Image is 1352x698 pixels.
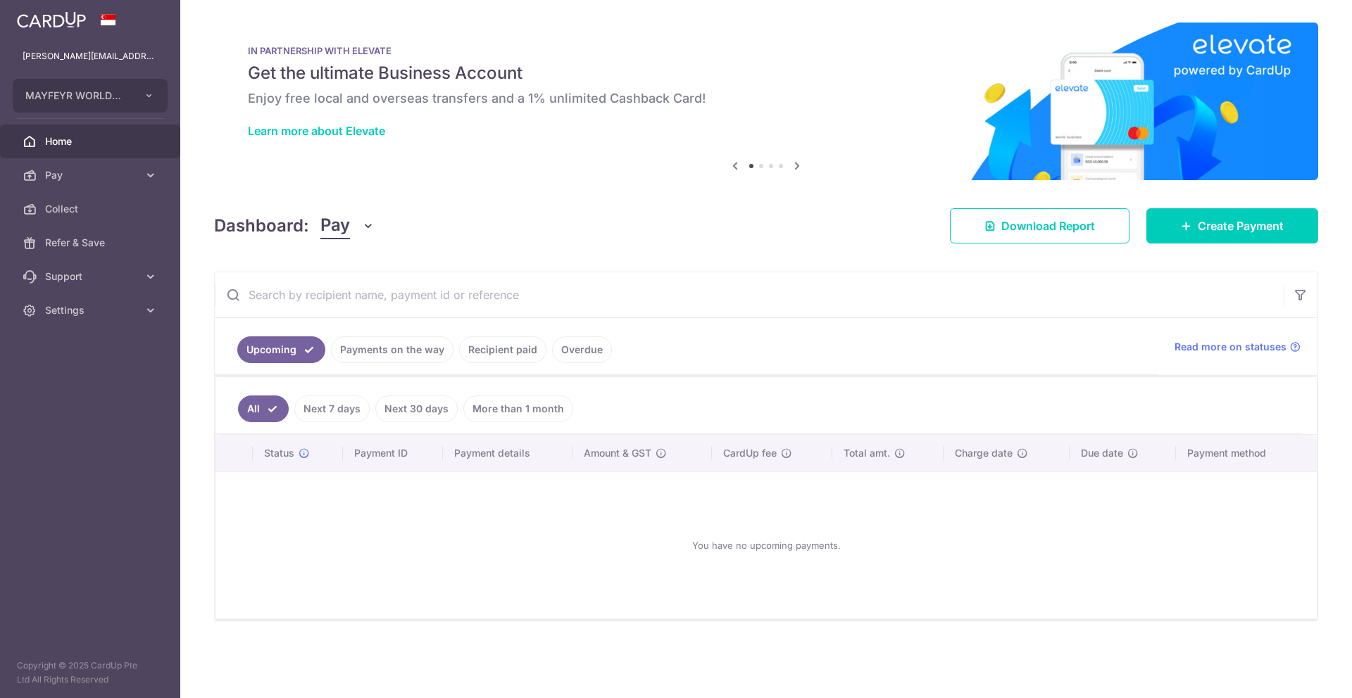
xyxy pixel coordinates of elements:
th: Payment details [443,435,572,471]
span: Download Report [1001,217,1095,234]
span: Pay [45,168,138,182]
span: Pay [320,212,350,239]
span: Settings [45,303,138,317]
h6: Enjoy free local and overseas transfers and a 1% unlimited Cashback Card! [248,90,1284,107]
span: Charge date [955,446,1013,460]
a: All [238,395,289,422]
input: Search by recipient name, payment id or reference [215,272,1284,317]
span: Support [45,269,138,284]
div: You have no upcoming payments. [232,483,1300,607]
p: [PERSON_NAME][EMAIL_ADDRESS][DOMAIN_NAME] [23,49,158,63]
span: Home [45,134,138,148]
h4: Dashboard: [214,213,309,239]
img: Renovation banner [214,23,1318,180]
span: MAYFEYR WORLDWIDE PTE. LTD. [25,89,130,103]
span: Total amt. [844,446,890,460]
span: CardUp fee [723,446,777,460]
a: Recipient paid [459,336,546,363]
img: CardUp [17,11,86,28]
a: Next 7 days [294,395,370,422]
h5: Get the ultimate Business Account [248,62,1284,84]
a: Upcoming [237,336,325,363]
a: More than 1 month [463,395,573,422]
span: Refer & Save [45,236,138,250]
a: Overdue [552,336,612,363]
span: Read more on statuses [1175,340,1287,354]
a: Payments on the way [331,336,453,363]
a: Create Payment [1146,208,1318,243]
button: MAYFEYR WORLDWIDE PTE. LTD. [13,79,168,113]
a: Read more on statuses [1175,340,1301,354]
span: Due date [1081,446,1123,460]
p: IN PARTNERSHIP WITH ELEVATE [248,45,1284,56]
th: Payment ID [343,435,443,471]
span: Collect [45,202,138,216]
a: Download Report [950,208,1129,243]
a: Learn more about Elevate [248,124,385,138]
a: Next 30 days [375,395,458,422]
span: Status [264,446,294,460]
span: Amount & GST [584,446,651,460]
span: Create Payment [1198,217,1284,234]
th: Payment method [1176,435,1317,471]
button: Pay [320,212,375,239]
